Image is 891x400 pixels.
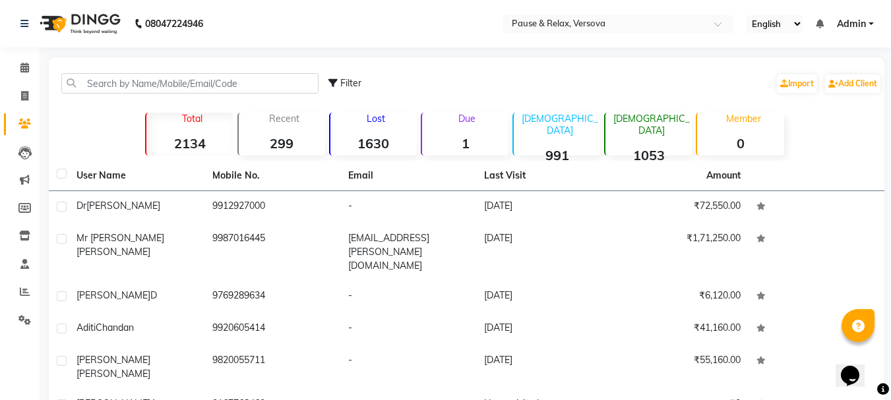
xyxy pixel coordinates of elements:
p: Member [702,113,783,125]
td: ₹41,160.00 [613,313,749,345]
td: [EMAIL_ADDRESS][PERSON_NAME][DOMAIN_NAME] [340,223,476,281]
td: - [340,281,476,313]
td: [DATE] [476,313,612,345]
td: - [340,191,476,223]
span: Aditi [77,322,96,333]
th: Mobile No. [204,161,340,191]
td: - [340,313,476,345]
p: Lost [336,113,417,125]
th: Amount [698,161,749,190]
span: [PERSON_NAME] [86,200,160,212]
strong: 991 [514,147,600,163]
a: Add Client [825,74,880,93]
span: [PERSON_NAME] [77,289,150,301]
strong: 1630 [330,135,417,152]
span: Dr [77,200,86,212]
iframe: chat widget [836,347,878,387]
td: ₹72,550.00 [613,191,749,223]
strong: 2134 [146,135,233,152]
span: Admin [837,17,866,31]
td: [DATE] [476,223,612,281]
td: 9920605414 [204,313,340,345]
strong: 0 [697,135,783,152]
span: Chandan [96,322,134,333]
strong: 1 [422,135,508,152]
b: 08047224946 [145,5,203,42]
td: 9769289634 [204,281,340,313]
p: Recent [244,113,325,125]
p: Due [425,113,508,125]
p: [DEMOGRAPHIC_DATA] [611,113,692,136]
td: 9820055711 [204,345,340,389]
td: ₹6,120.00 [613,281,749,313]
span: Filter [340,77,361,89]
input: Search by Name/Mobile/Email/Code [61,73,319,94]
a: Import [777,74,817,93]
img: logo [34,5,124,42]
td: 9912927000 [204,191,340,223]
td: [DATE] [476,191,612,223]
p: [DEMOGRAPHIC_DATA] [519,113,600,136]
strong: 299 [239,135,325,152]
th: Last Visit [476,161,612,191]
td: 9987016445 [204,223,340,281]
span: [PERSON_NAME] [77,354,150,366]
td: ₹1,71,250.00 [613,223,749,281]
td: [DATE] [476,345,612,389]
strong: 1053 [605,147,692,163]
td: ₹55,160.00 [613,345,749,389]
td: [DATE] [476,281,612,313]
span: Mr [PERSON_NAME] [77,232,164,244]
span: D [150,289,157,301]
span: [PERSON_NAME] [77,246,150,258]
td: - [340,345,476,389]
th: Email [340,161,476,191]
span: [PERSON_NAME] [77,368,150,380]
p: Total [152,113,233,125]
th: User Name [69,161,204,191]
